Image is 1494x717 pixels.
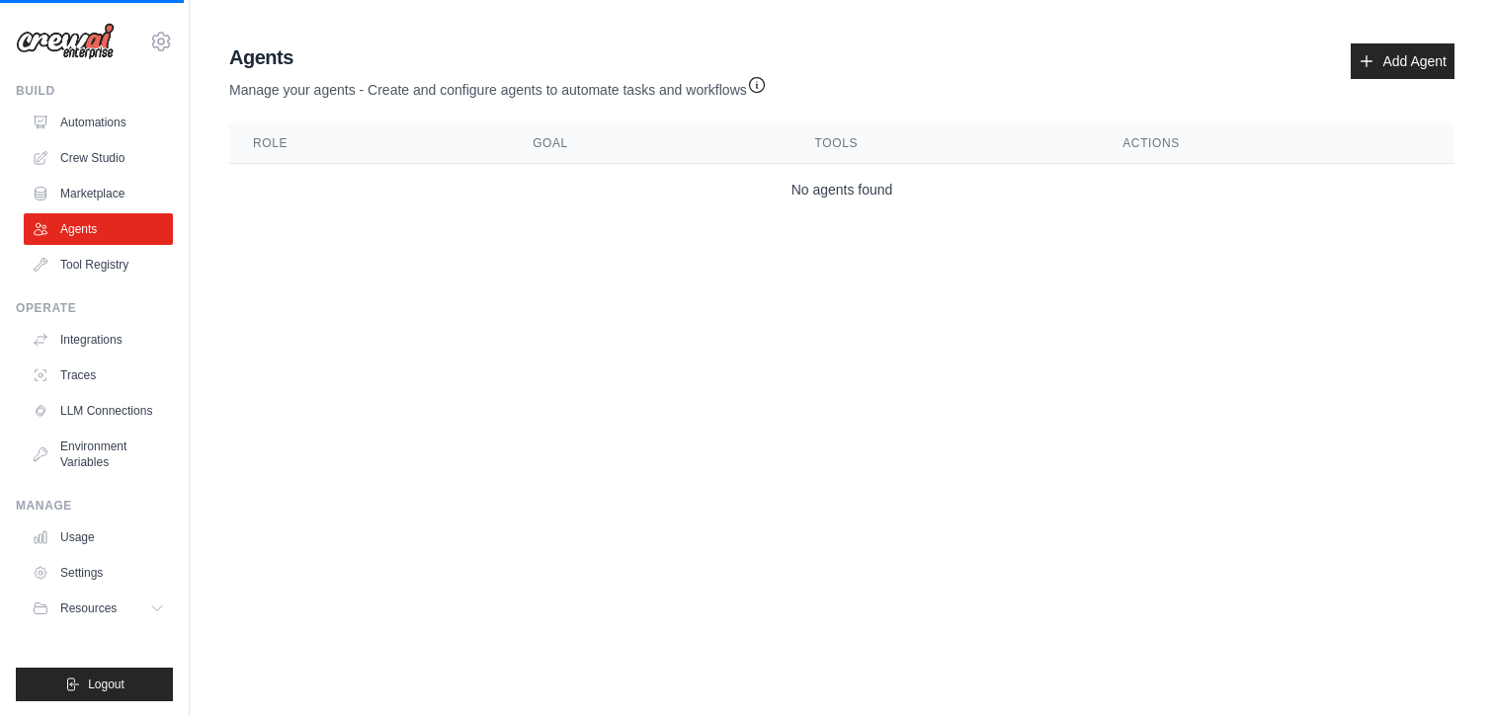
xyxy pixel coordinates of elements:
[88,677,124,692] span: Logout
[24,142,173,174] a: Crew Studio
[24,324,173,356] a: Integrations
[16,300,173,316] div: Operate
[24,213,173,245] a: Agents
[24,557,173,589] a: Settings
[16,498,173,514] div: Manage
[16,83,173,99] div: Build
[24,431,173,478] a: Environment Variables
[16,23,115,60] img: Logo
[24,521,173,553] a: Usage
[229,123,509,164] th: Role
[24,178,173,209] a: Marketplace
[1099,123,1454,164] th: Actions
[16,668,173,701] button: Logout
[24,249,173,280] a: Tool Registry
[229,43,767,71] h2: Agents
[60,600,117,616] span: Resources
[229,164,1454,216] td: No agents found
[509,123,790,164] th: Goal
[24,395,173,427] a: LLM Connections
[24,593,173,624] button: Resources
[24,359,173,391] a: Traces
[1351,43,1454,79] a: Add Agent
[229,71,767,100] p: Manage your agents - Create and configure agents to automate tasks and workflows
[791,123,1100,164] th: Tools
[24,107,173,138] a: Automations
